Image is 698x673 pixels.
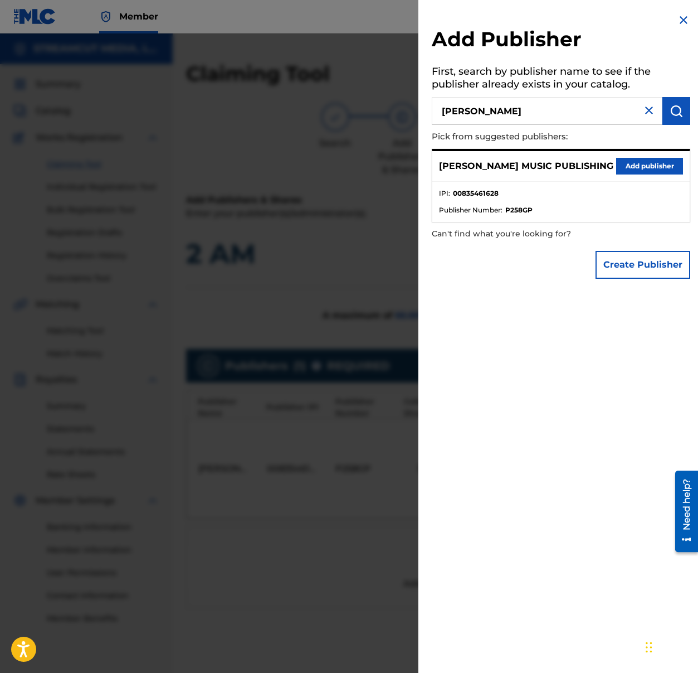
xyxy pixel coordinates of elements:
span: Publisher Number : [439,205,502,215]
img: MLC Logo [13,8,56,25]
button: Add publisher [616,158,683,175]
span: IPI : [439,188,450,198]
span: Member [119,10,158,23]
h2: Add Publisher [432,27,690,55]
strong: 00835461628 [453,188,499,198]
img: Search Works [670,104,683,118]
button: Create Publisher [596,251,690,279]
p: Pick from suggested publishers: [432,125,627,149]
strong: P258GP [505,205,533,215]
img: Top Rightsholder [99,10,113,23]
p: [PERSON_NAME] MUSIC PUBLISHING [439,159,613,173]
div: Drag [646,631,652,664]
img: close [642,104,656,117]
p: Can't find what you're looking for? [432,222,627,245]
iframe: Chat Widget [642,619,698,673]
input: Search publisher's name [432,97,662,125]
h5: First, search by publisher name to see if the publisher already exists in your catalog. [432,62,690,97]
iframe: Resource Center [667,466,698,556]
